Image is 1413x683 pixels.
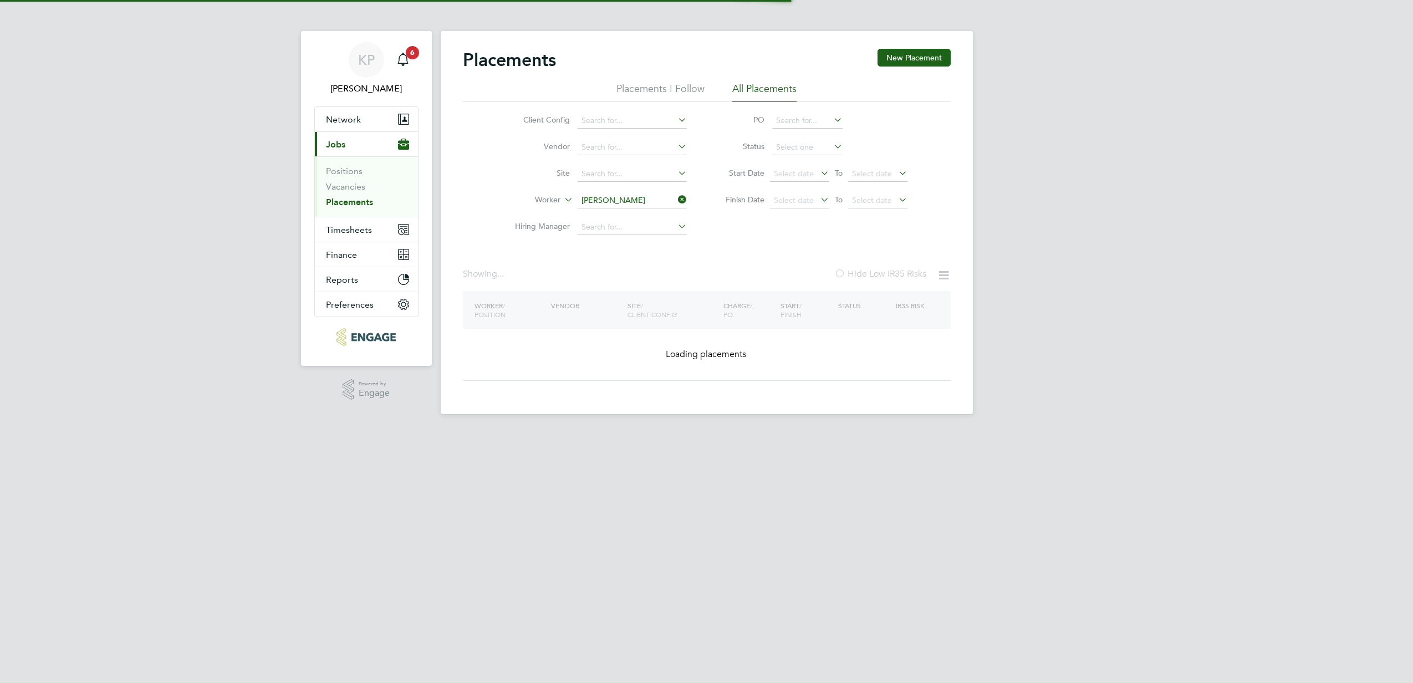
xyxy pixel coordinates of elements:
[506,221,570,231] label: Hiring Manager
[326,166,363,176] a: Positions
[315,217,418,242] button: Timesheets
[506,168,570,178] label: Site
[358,53,375,67] span: KP
[343,379,390,400] a: Powered byEngage
[772,113,843,129] input: Search for...
[326,299,374,310] span: Preferences
[506,115,570,125] label: Client Config
[715,168,764,178] label: Start Date
[834,268,926,279] label: Hide Low IR35 Risks
[359,379,390,389] span: Powered by
[832,192,846,207] span: To
[578,140,687,155] input: Search for...
[878,49,951,67] button: New Placement
[852,169,892,179] span: Select date
[301,31,432,366] nav: Main navigation
[772,140,843,155] input: Select one
[392,42,414,78] a: 6
[578,193,687,208] input: Search for...
[506,141,570,151] label: Vendor
[406,46,419,59] span: 6
[315,107,418,131] button: Network
[774,195,814,205] span: Select date
[774,169,814,179] span: Select date
[314,82,419,95] span: Kasia Piwowar
[715,115,764,125] label: PO
[315,242,418,267] button: Finance
[463,268,506,280] div: Showing
[315,267,418,292] button: Reports
[336,328,396,346] img: konnectrecruit-logo-retina.png
[326,249,357,260] span: Finance
[578,220,687,235] input: Search for...
[463,49,556,71] h2: Placements
[497,195,560,206] label: Worker
[326,274,358,285] span: Reports
[715,195,764,205] label: Finish Date
[578,166,687,182] input: Search for...
[616,82,705,102] li: Placements I Follow
[732,82,797,102] li: All Placements
[315,132,418,156] button: Jobs
[715,141,764,151] label: Status
[326,114,361,125] span: Network
[314,328,419,346] a: Go to home page
[497,268,504,279] span: ...
[359,389,390,398] span: Engage
[326,225,372,235] span: Timesheets
[578,113,687,129] input: Search for...
[315,292,418,317] button: Preferences
[314,42,419,95] a: KP[PERSON_NAME]
[315,156,418,217] div: Jobs
[832,166,846,180] span: To
[326,197,373,207] a: Placements
[326,139,345,150] span: Jobs
[326,181,365,192] a: Vacancies
[852,195,892,205] span: Select date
